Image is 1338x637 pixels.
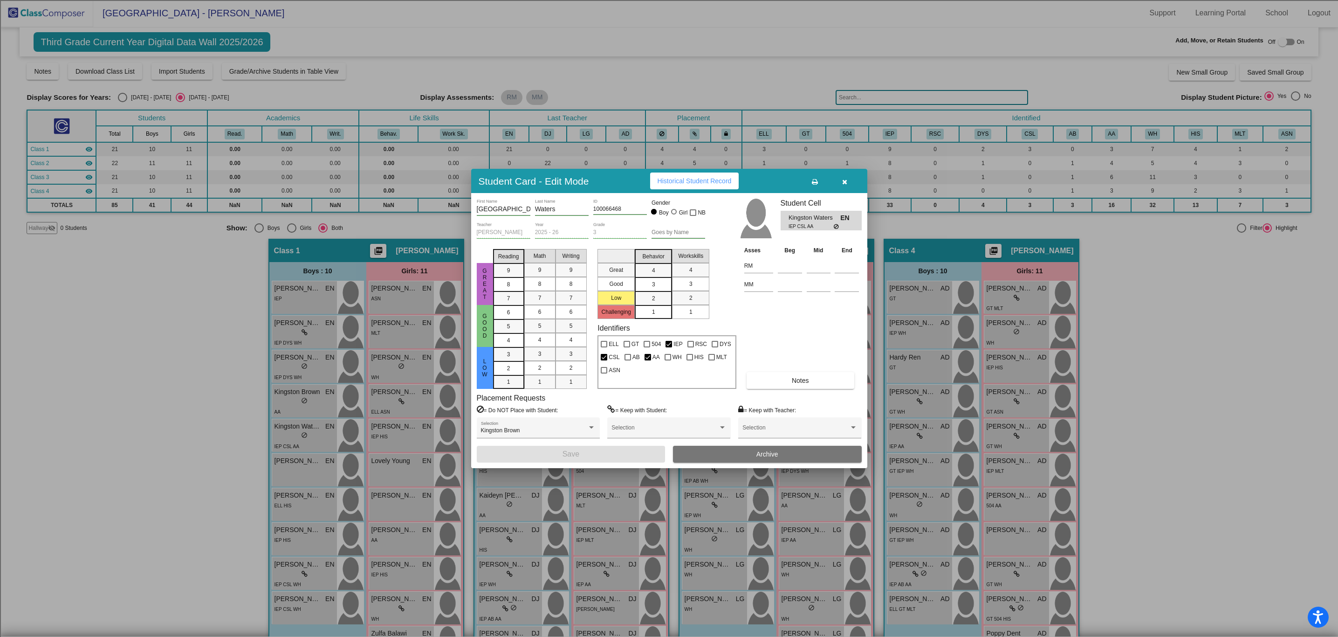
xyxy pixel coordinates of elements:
[832,245,861,256] th: End
[744,259,773,273] input: assessment
[689,280,693,288] span: 3
[538,364,542,372] span: 2
[673,446,862,463] button: Archive
[507,378,510,386] span: 1
[720,339,731,350] span: DYS
[792,377,809,384] span: Notes
[570,364,573,372] span: 2
[538,280,542,288] span: 8
[781,199,862,208] h3: Student Cell
[538,322,542,330] span: 5
[652,266,655,275] span: 4
[507,280,510,289] span: 8
[652,294,655,303] span: 2
[481,427,520,434] span: Kingston Brown
[538,336,542,344] span: 4
[480,358,489,378] span: Low
[652,352,660,363] span: AA
[507,364,510,373] span: 2
[652,199,705,207] mat-label: Gender
[738,405,796,415] label: = Keep with Teacher:
[479,175,589,187] h3: Student Card - Edit Mode
[480,313,489,339] span: Good
[609,365,620,376] span: ASN
[747,372,854,389] button: Notes
[632,352,640,363] span: AB
[507,308,510,317] span: 6
[678,252,703,260] span: Workskills
[507,336,510,345] span: 4
[689,294,693,302] span: 2
[695,339,707,350] span: RSC
[804,245,833,256] th: Mid
[609,339,618,350] span: ELL
[477,446,666,463] button: Save
[570,280,573,288] span: 8
[563,450,579,458] span: Save
[789,223,834,230] span: IEP CSL AA
[597,324,630,332] label: Identifiers
[652,308,655,316] span: 1
[756,450,778,458] span: Archive
[507,350,510,359] span: 3
[538,308,542,316] span: 6
[672,352,682,363] span: WH
[609,352,619,363] span: CSL
[631,339,639,350] span: GT
[477,405,558,415] label: = Do NOT Place with Student:
[507,266,510,275] span: 9
[593,206,647,213] input: Enter ID
[570,294,573,302] span: 7
[480,268,489,300] span: Great
[689,266,693,274] span: 4
[535,229,589,236] input: year
[694,352,704,363] span: HIS
[570,266,573,274] span: 9
[477,229,530,236] input: teacher
[775,245,804,256] th: Beg
[570,350,573,358] span: 3
[658,177,732,185] span: Historical Student Record
[570,336,573,344] span: 4
[538,266,542,274] span: 9
[789,213,840,223] span: Kingston Waters
[498,252,519,261] span: Reading
[744,277,773,291] input: assessment
[534,252,546,260] span: Math
[607,405,667,415] label: = Keep with Student:
[507,294,510,303] span: 7
[570,308,573,316] span: 6
[643,252,665,261] span: Behavior
[538,378,542,386] span: 1
[507,322,510,331] span: 5
[659,208,669,217] div: Boy
[538,294,542,302] span: 7
[562,252,579,260] span: Writing
[538,350,542,358] span: 3
[652,339,661,350] span: 504
[593,229,647,236] input: grade
[742,245,775,256] th: Asses
[652,280,655,289] span: 3
[652,229,705,236] input: goes by name
[689,308,693,316] span: 1
[570,322,573,330] span: 5
[477,394,546,402] label: Placement Requests
[698,207,706,218] span: NB
[840,213,853,223] span: EN
[650,173,739,189] button: Historical Student Record
[570,378,573,386] span: 1
[679,208,688,217] div: Girl
[716,352,727,363] span: MLT
[673,339,682,350] span: IEP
